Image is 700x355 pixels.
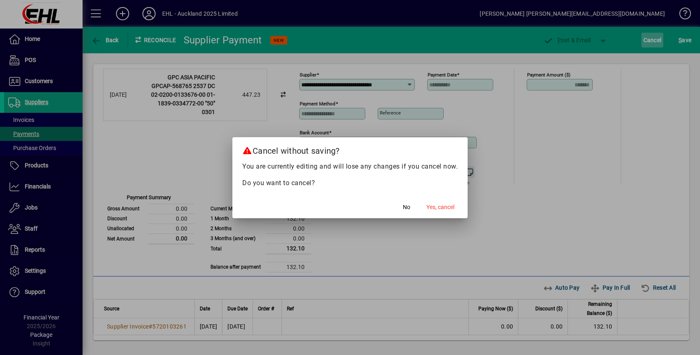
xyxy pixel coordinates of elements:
[426,203,454,212] span: Yes, cancel
[403,203,410,212] span: No
[242,162,458,172] p: You are currently editing and will lose any changes if you cancel now.
[242,178,458,188] p: Do you want to cancel?
[232,137,468,161] h2: Cancel without saving?
[423,200,458,215] button: Yes, cancel
[393,200,420,215] button: No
